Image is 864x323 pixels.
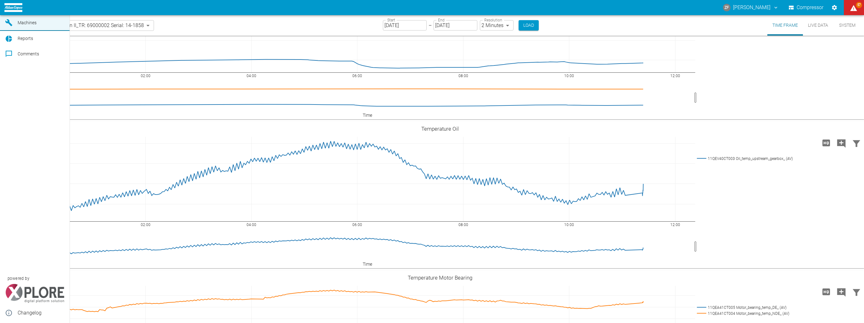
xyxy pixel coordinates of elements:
img: logo [4,3,22,12]
span: Machines [18,20,37,25]
button: System [833,15,861,36]
span: Comments [18,51,39,56]
span: 57 [856,2,862,8]
button: Compressor [787,2,825,13]
button: Filter Chart Data [849,135,864,151]
span: Changelog [18,309,65,317]
div: ZF [723,4,730,11]
span: powered by [8,275,29,281]
span: Load high Res [819,288,834,294]
span: 23003300 Geleen II_TR: 69000002 Serial: 14-1858 [33,22,144,29]
p: – [429,22,432,29]
button: Settings [829,2,840,13]
button: Load [519,20,539,31]
a: 23003300 Geleen II_TR: 69000002 Serial: 14-1858 [23,22,144,29]
label: Start [387,17,395,23]
label: End [438,17,444,23]
label: Resolution [484,17,502,23]
div: 2 Minutes [480,20,514,31]
span: Reports [18,36,33,41]
button: Live Data [803,15,833,36]
span: Load high Res [819,139,834,145]
button: Add comment [834,284,849,300]
button: zunairah.farooq@usg.company [722,2,780,13]
img: Xplore Logo [5,284,65,303]
button: Add comment [834,135,849,151]
input: MM/DD/YYYY [434,20,477,31]
input: MM/DD/YYYY [383,20,427,31]
button: Filter Chart Data [849,284,864,300]
button: Time Frame [767,15,803,36]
